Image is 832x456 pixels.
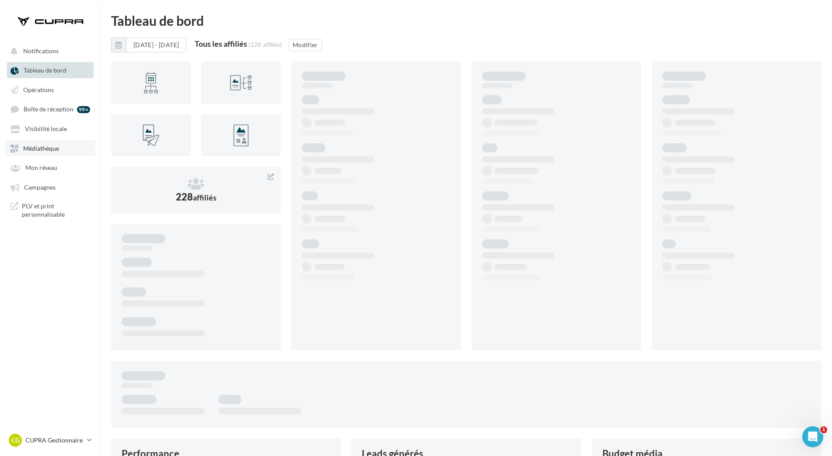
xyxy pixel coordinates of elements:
[5,101,95,117] a: Boîte de réception 99+
[24,183,56,191] span: Campagnes
[5,140,95,156] a: Médiathèque
[5,43,92,59] button: Notifications
[111,14,822,27] div: Tableau de bord
[5,121,95,136] a: Visibilité locale
[25,125,67,133] span: Visibilité locale
[24,106,73,113] span: Boîte de réception
[25,164,57,172] span: Mon réseau
[11,436,20,445] span: CG
[193,193,217,202] span: affiliés
[5,159,95,175] a: Mon réseau
[5,179,95,195] a: Campagnes
[5,82,95,97] a: Opérations
[24,67,66,74] span: Tableau de bord
[22,202,90,219] span: PLV et print personnalisable
[802,426,823,447] iframe: Intercom live chat
[111,38,186,52] button: [DATE] - [DATE]
[7,432,94,449] a: CG CUPRA Gestionnaire
[176,191,217,203] span: 228
[5,62,95,78] a: Tableau de bord
[195,40,247,48] div: Tous les affiliés
[248,41,282,48] div: (228 affiliés)
[126,38,186,52] button: [DATE] - [DATE]
[23,86,54,93] span: Opérations
[820,426,827,433] span: 1
[5,198,95,222] a: PLV et print personnalisable
[25,436,84,445] p: CUPRA Gestionnaire
[23,47,59,55] span: Notifications
[23,145,59,152] span: Médiathèque
[289,39,322,51] button: Modifier
[77,106,90,113] div: 99+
